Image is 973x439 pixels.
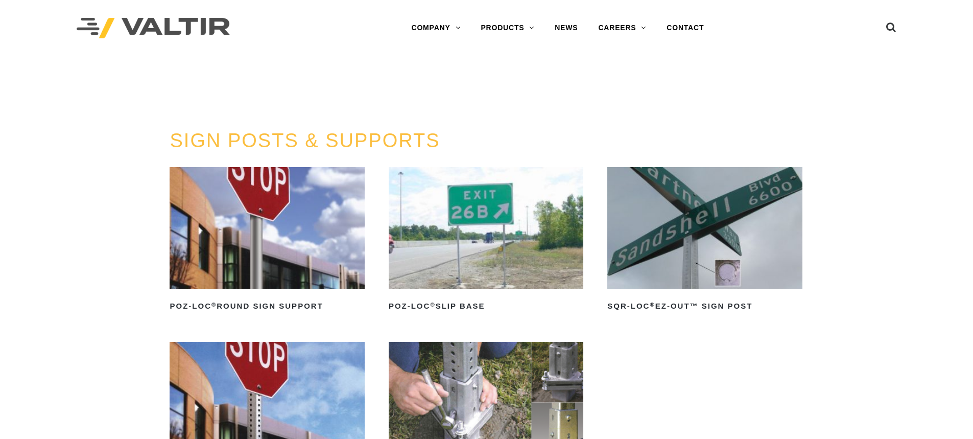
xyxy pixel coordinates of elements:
a: PRODUCTS [470,18,544,38]
h2: SQR-LOC EZ-Out™ Sign Post [607,298,802,314]
h2: POZ-LOC Slip Base [389,298,583,314]
a: SQR-LOC®EZ-Out™ Sign Post [607,167,802,314]
sup: ® [650,302,655,308]
img: Valtir [77,18,230,39]
sup: ® [430,302,435,308]
a: NEWS [544,18,588,38]
a: POZ-LOC®Round Sign Support [170,167,364,314]
h2: POZ-LOC Round Sign Support [170,298,364,314]
a: CONTACT [656,18,714,38]
a: POZ-LOC®Slip Base [389,167,583,314]
sup: ® [211,302,217,308]
a: SIGN POSTS & SUPPORTS [170,130,440,151]
a: COMPANY [401,18,470,38]
a: CAREERS [588,18,656,38]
